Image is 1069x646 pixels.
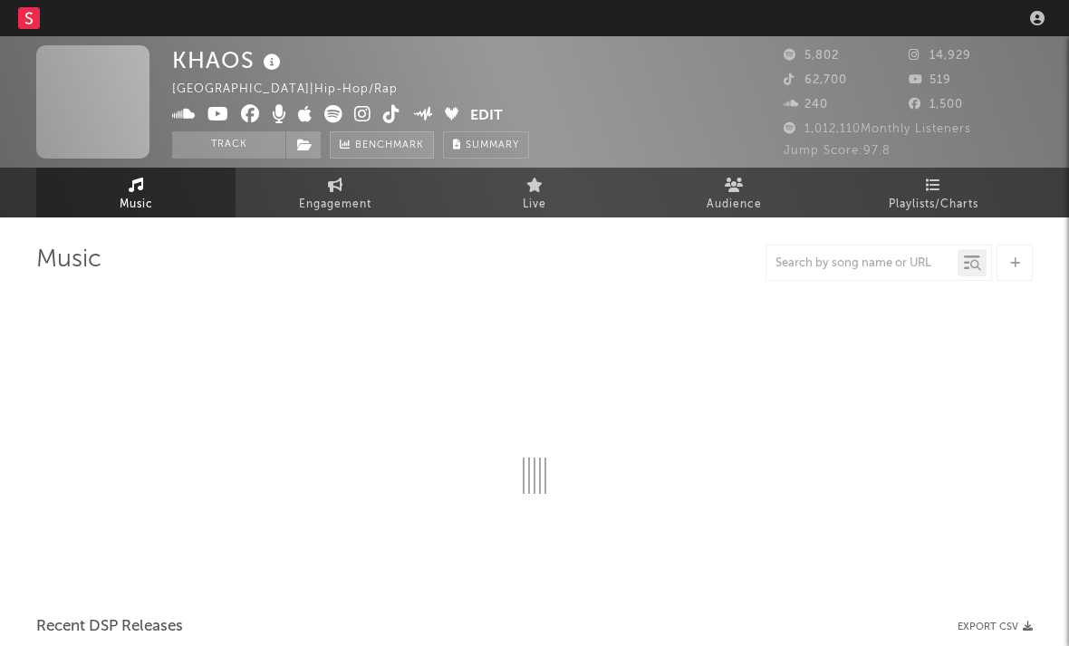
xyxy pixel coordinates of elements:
[172,45,285,75] div: KHAOS
[784,99,828,111] span: 240
[443,131,529,159] button: Summary
[909,50,971,62] span: 14,929
[120,194,153,216] span: Music
[299,194,371,216] span: Engagement
[172,79,419,101] div: [GEOGRAPHIC_DATA] | Hip-Hop/Rap
[784,50,839,62] span: 5,802
[523,194,546,216] span: Live
[36,616,183,638] span: Recent DSP Releases
[766,256,958,271] input: Search by song name or URL
[330,131,434,159] a: Benchmark
[236,168,435,217] a: Engagement
[784,145,891,157] span: Jump Score: 97.8
[470,105,503,128] button: Edit
[958,622,1033,632] button: Export CSV
[909,99,963,111] span: 1,500
[833,168,1033,217] a: Playlists/Charts
[784,74,847,86] span: 62,700
[634,168,833,217] a: Audience
[172,131,285,159] button: Track
[466,140,519,150] span: Summary
[707,194,762,216] span: Audience
[889,194,978,216] span: Playlists/Charts
[355,135,424,157] span: Benchmark
[36,168,236,217] a: Music
[435,168,634,217] a: Live
[909,74,951,86] span: 519
[784,123,971,135] span: 1,012,110 Monthly Listeners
